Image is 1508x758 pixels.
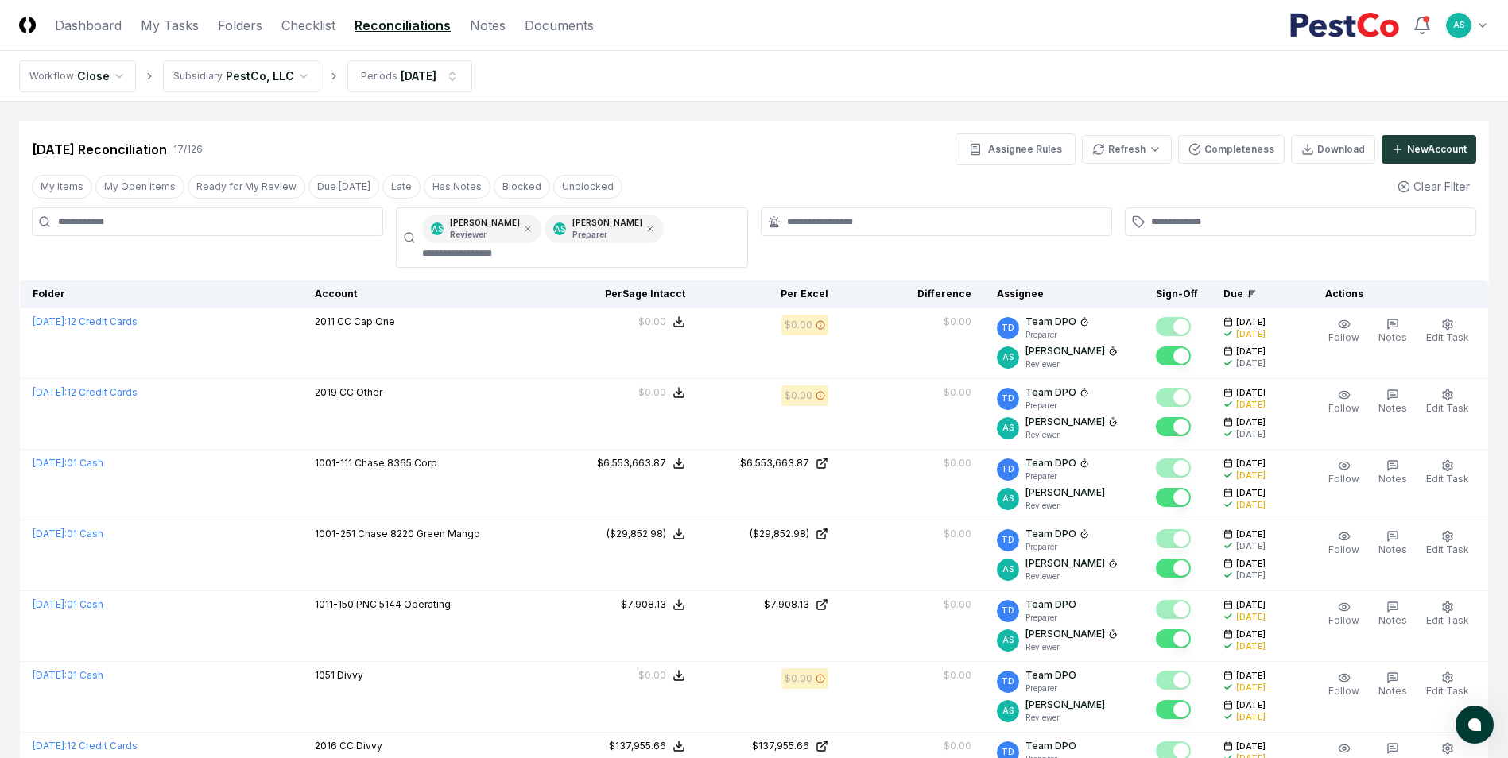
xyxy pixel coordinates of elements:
[1236,346,1266,358] span: [DATE]
[1444,11,1473,40] button: AS
[20,280,303,308] th: Folder
[740,456,809,470] div: $6,553,663.87
[1375,668,1410,702] button: Notes
[337,669,363,681] span: Divvy
[1002,463,1014,475] span: TD
[1375,385,1410,419] button: Notes
[944,527,971,541] div: $0.00
[1423,598,1472,631] button: Edit Task
[1382,135,1476,164] button: NewAccount
[607,527,666,541] div: ($29,852.98)
[1156,629,1191,648] button: Mark complete
[1236,640,1266,652] div: [DATE]
[1002,746,1014,758] span: TD
[1025,698,1105,712] p: [PERSON_NAME]
[785,671,812,686] div: $0.00
[1143,280,1211,308] th: Sign-Off
[1025,712,1105,724] p: Reviewer
[1378,402,1407,414] span: Notes
[450,217,520,241] div: [PERSON_NAME]
[1002,634,1014,646] span: AS
[1156,600,1191,619] button: Mark complete
[1156,700,1191,719] button: Mark complete
[1082,135,1172,164] button: Refresh
[752,739,809,753] div: $137,955.66
[1236,328,1266,340] div: [DATE]
[597,456,666,470] div: $6,553,663.87
[572,217,642,241] div: [PERSON_NAME]
[358,528,480,539] span: Chase 8220 Green Mango
[1236,741,1266,752] span: [DATE]
[1407,142,1467,157] div: New Account
[553,175,622,199] button: Unblocked
[944,456,971,470] div: $0.00
[638,385,666,400] div: $0.00
[1025,541,1089,553] p: Preparer
[944,598,971,612] div: $0.00
[1236,487,1266,499] span: [DATE]
[607,527,685,541] button: ($29,852.98)
[141,16,199,35] a: My Tasks
[1156,529,1191,548] button: Mark complete
[33,315,138,327] a: [DATE]:12 Credit Cards
[1236,699,1266,711] span: [DATE]
[1025,556,1105,570] p: [PERSON_NAME]
[1456,706,1494,744] button: atlas-launcher
[944,739,971,753] div: $0.00
[188,175,305,199] button: Ready for My Review
[339,740,382,752] span: CC Divvy
[1002,705,1014,717] span: AS
[1236,428,1266,440] div: [DATE]
[711,527,828,541] a: ($29,852.98)
[1328,685,1359,697] span: Follow
[315,315,335,327] span: 2011
[597,456,685,470] button: $6,553,663.87
[1002,493,1014,505] span: AS
[1423,385,1472,419] button: Edit Task
[1236,399,1266,411] div: [DATE]
[1378,473,1407,485] span: Notes
[1423,668,1472,702] button: Edit Task
[218,16,262,35] a: Folders
[638,315,666,329] div: $0.00
[1002,675,1014,687] span: TD
[711,456,828,470] a: $6,553,663.87
[401,68,436,84] div: [DATE]
[1236,670,1266,682] span: [DATE]
[1378,685,1407,697] span: Notes
[1325,456,1363,489] button: Follow
[1378,331,1407,343] span: Notes
[1025,385,1076,400] p: Team DPO
[1423,315,1472,348] button: Edit Task
[1426,685,1469,697] span: Edit Task
[1025,598,1076,612] p: Team DPO
[33,386,67,398] span: [DATE] :
[355,457,437,469] span: Chase 8365 Corp
[1325,598,1363,631] button: Follow
[1002,351,1014,363] span: AS
[1236,387,1266,399] span: [DATE]
[1025,570,1118,582] p: Reviewer
[1328,331,1359,343] span: Follow
[33,457,103,469] a: [DATE]:01 Cash
[944,315,971,329] div: $0.00
[33,740,67,752] span: [DATE] :
[32,175,92,199] button: My Items
[308,175,379,199] button: Due Today
[1156,317,1191,336] button: Mark complete
[944,668,971,683] div: $0.00
[638,668,666,683] div: $0.00
[609,739,666,753] div: $137,955.66
[1025,456,1076,470] p: Team DPO
[1328,614,1359,626] span: Follow
[1156,417,1191,436] button: Mark complete
[1236,570,1266,582] div: [DATE]
[1426,543,1469,555] span: Edit Task
[1236,416,1266,428] span: [DATE]
[1156,346,1191,365] button: Mark complete
[1025,344,1105,358] p: [PERSON_NAME]
[315,386,337,398] span: 2019
[29,69,74,83] div: Workflow
[1002,422,1014,434] span: AS
[764,598,809,612] div: $7,908.13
